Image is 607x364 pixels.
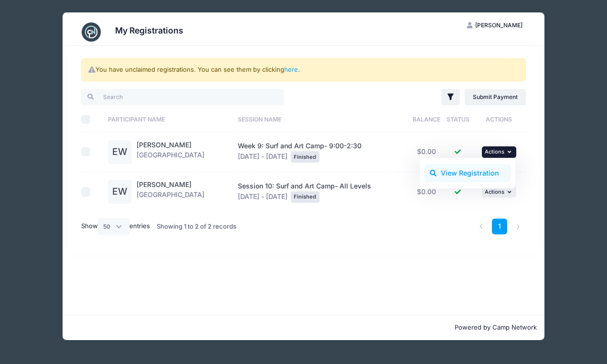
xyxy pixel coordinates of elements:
button: Actions [482,146,516,158]
th: Actions: activate to sort column ascending [472,107,526,132]
div: [GEOGRAPHIC_DATA] [137,180,204,204]
div: Finished [291,191,319,203]
a: [PERSON_NAME] [137,180,192,188]
button: Actions [482,186,516,198]
a: 1 [492,219,508,234]
span: Session 10: Surf and Art Camp- All Levels [238,182,371,190]
span: Actions [485,148,504,155]
td: $0.00 [409,132,444,172]
div: Finished [291,151,319,163]
p: Powered by Camp Network [70,323,537,332]
div: [GEOGRAPHIC_DATA] [137,140,204,164]
a: here [284,66,298,73]
span: [PERSON_NAME] [475,22,522,29]
div: [DATE] - [DATE] [238,181,404,203]
span: Actions [485,188,504,195]
th: Status: activate to sort column ascending [444,107,472,132]
a: [PERSON_NAME] [137,141,192,149]
h3: My Registrations [115,25,183,35]
label: Show entries [81,218,150,234]
th: Session Name: activate to sort column ascending [234,107,409,132]
a: View Registration [425,164,511,182]
th: Participant Name: activate to sort column ascending [103,107,233,132]
div: EW [108,140,132,164]
a: Submit Payment [465,89,526,105]
input: Search [81,89,284,105]
img: CampNetwork [82,22,101,42]
div: Showing 1 to 2 of 2 records [157,216,236,238]
span: Week 9: Surf and Art Camp- 9:00-2:30 [238,142,362,150]
div: [DATE] - [DATE] [238,141,404,163]
a: EW [108,188,132,196]
select: Showentries [98,218,129,234]
div: You have unclaimed registrations. You can see them by clicking . [81,58,526,81]
th: Balance: activate to sort column ascending [409,107,444,132]
a: EW [108,148,132,156]
button: [PERSON_NAME] [459,17,531,33]
div: EW [108,180,132,204]
th: Select All [81,107,104,132]
td: $0.00 [409,172,444,212]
